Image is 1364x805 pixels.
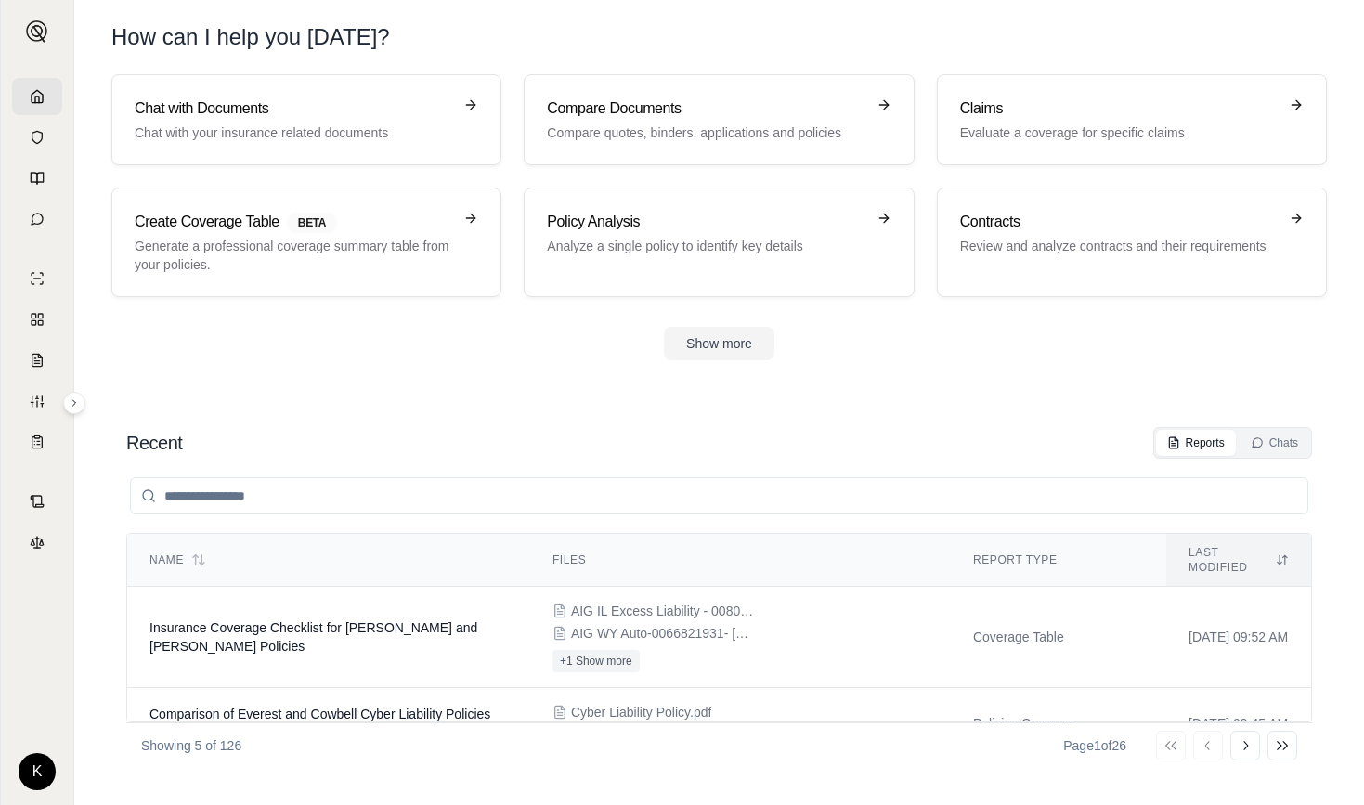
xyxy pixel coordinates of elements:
[111,74,501,165] a: Chat with DocumentsChat with your insurance related documents
[126,430,182,456] h2: Recent
[12,423,62,461] a: Coverage Table
[1251,435,1298,450] div: Chats
[1166,587,1311,688] td: [DATE] 09:52 AM
[287,213,337,233] span: BETA
[12,78,62,115] a: Home
[111,22,1327,52] h1: How can I help you [DATE]?
[12,119,62,156] a: Documents Vault
[937,188,1327,297] a: ContractsReview and analyze contracts and their requirements
[951,688,1166,760] td: Policies Compare
[149,620,477,654] span: Insurance Coverage Checklist for Tim and Stephanie Barry's Policies
[1063,736,1126,755] div: Page 1 of 26
[1166,688,1311,760] td: [DATE] 09:45 AM
[571,703,711,721] span: Cyber Liability Policy.pdf
[12,260,62,297] a: Single Policy
[12,524,62,561] a: Legal Search Engine
[26,20,48,43] img: Expand sidebar
[12,342,62,379] a: Claim Coverage
[547,211,864,233] h3: Policy Analysis
[552,650,640,672] button: +1 Show more
[530,534,951,587] th: Files
[951,534,1166,587] th: Report Type
[111,188,501,297] a: Create Coverage TableBETAGenerate a professional coverage summary table from your policies.
[135,123,452,142] p: Chat with your insurance related documents
[960,123,1278,142] p: Evaluate a coverage for specific claims
[524,74,914,165] a: Compare DocumentsCompare quotes, binders, applications and policies
[524,188,914,297] a: Policy AnalysisAnalyze a single policy to identify key details
[571,624,757,643] span: AIG WY Auto-0066821931- 06.01.2022-06.01.2023.pdf
[1240,430,1309,456] button: Chats
[63,392,85,414] button: Expand sidebar
[149,707,490,740] span: Comparison of Everest and Cowbell Cyber Liability Policies for Crest Industries LLC and Conifer R...
[12,483,62,520] a: Contract Analysis
[141,736,241,755] p: Showing 5 of 126
[12,383,62,420] a: Custom Report
[1167,435,1225,450] div: Reports
[135,237,452,274] p: Generate a professional coverage summary table from your policies.
[951,587,1166,688] td: Coverage Table
[12,301,62,338] a: Policy Comparisons
[960,97,1278,120] h3: Claims
[19,753,56,790] div: K
[149,552,508,567] div: Name
[547,237,864,255] p: Analyze a single policy to identify key details
[19,13,56,50] button: Expand sidebar
[547,97,864,120] h3: Compare Documents
[135,211,452,233] h3: Create Coverage Table
[937,74,1327,165] a: ClaimsEvaluate a coverage for specific claims
[960,237,1278,255] p: Review and analyze contracts and their requirements
[1156,430,1236,456] button: Reports
[12,201,62,238] a: Chat
[1189,545,1289,575] div: Last modified
[571,602,757,620] span: AIG IL Excess Liability - 0080869097- 03.10.2023-2024- Barry.pdf
[960,211,1278,233] h3: Contracts
[664,327,774,360] button: Show more
[547,123,864,142] p: Compare quotes, binders, applications and policies
[135,97,452,120] h3: Chat with Documents
[12,160,62,197] a: Prompt Library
